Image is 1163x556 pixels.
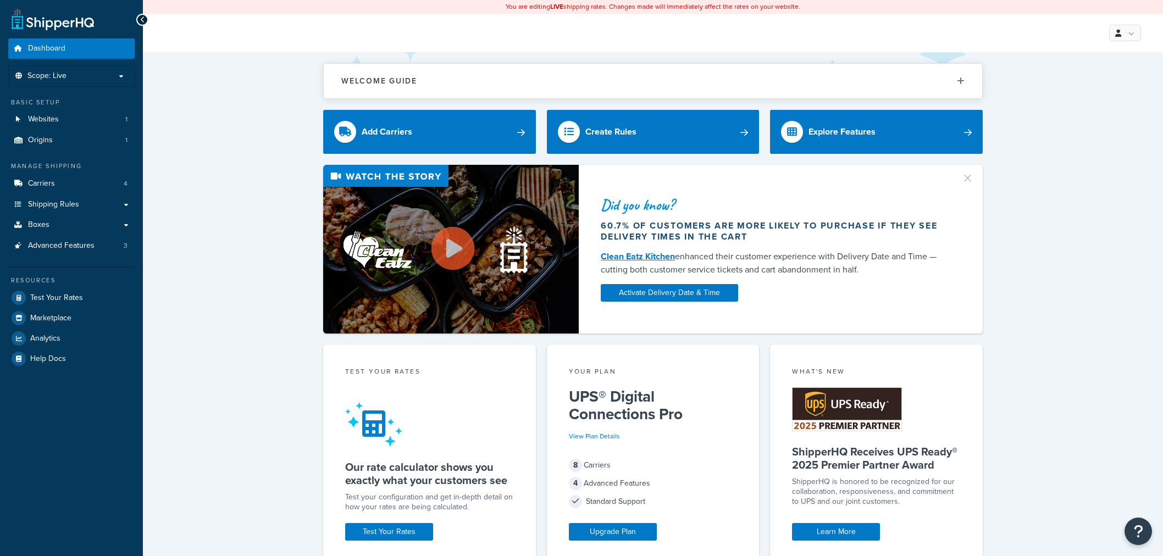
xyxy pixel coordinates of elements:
span: 3 [124,241,128,251]
span: Test Your Rates [30,293,83,303]
a: View Plan Details [569,431,620,441]
a: Advanced Features3 [8,236,135,256]
div: Add Carriers [362,124,412,140]
b: LIVE [550,2,563,12]
span: Carriers [28,179,55,188]
span: Help Docs [30,354,66,364]
div: Resources [8,276,135,285]
div: Advanced Features [569,476,738,491]
a: Test Your Rates [345,523,433,541]
li: Websites [8,109,135,130]
span: Scope: Live [27,71,67,81]
a: Websites1 [8,109,135,130]
a: Activate Delivery Date & Time [601,284,738,302]
span: Shipping Rules [28,200,79,209]
span: Dashboard [28,44,65,53]
span: Boxes [28,220,49,230]
div: Explore Features [808,124,876,140]
span: 1 [125,115,128,124]
a: Shipping Rules [8,194,135,215]
h5: UPS® Digital Connections Pro [569,388,738,423]
a: Clean Eatz Kitchen [601,250,675,263]
a: Marketplace [8,308,135,328]
span: Advanced Features [28,241,95,251]
a: Explore Features [770,110,983,154]
button: Welcome Guide [324,64,982,98]
li: Origins [8,130,135,151]
div: Your Plan [569,366,738,379]
div: Basic Setup [8,98,135,107]
li: Carriers [8,174,135,194]
a: Origins1 [8,130,135,151]
a: Create Rules [547,110,760,154]
div: enhanced their customer experience with Delivery Date and Time — cutting both customer service ti... [601,250,948,276]
div: Carriers [569,458,738,473]
a: Dashboard [8,38,135,59]
h5: ShipperHQ Receives UPS Ready® 2025 Premier Partner Award [792,445,961,471]
li: Advanced Features [8,236,135,256]
a: Help Docs [8,349,135,369]
div: Manage Shipping [8,162,135,171]
h5: Our rate calculator shows you exactly what your customers see [345,460,514,487]
div: Test your configuration and get in-depth detail on how your rates are being calculated. [345,492,514,512]
a: Upgrade Plan [569,523,657,541]
span: 4 [124,179,128,188]
span: Websites [28,115,59,124]
div: Test your rates [345,366,514,379]
img: Video thumbnail [323,165,579,333]
span: Analytics [30,334,60,343]
span: 8 [569,459,582,472]
a: Test Your Rates [8,288,135,308]
div: Standard Support [569,494,738,509]
a: Learn More [792,523,880,541]
a: Carriers4 [8,174,135,194]
div: What's New [792,366,961,379]
a: Boxes [8,215,135,235]
div: Create Rules [585,124,636,140]
span: Marketplace [30,314,71,323]
span: 4 [569,477,582,490]
div: 60.7% of customers are more likely to purchase if they see delivery times in the cart [601,220,948,242]
span: Origins [28,136,53,145]
h2: Welcome Guide [341,77,417,85]
p: ShipperHQ is honored to be recognized for our collaboration, responsiveness, and commitment to UP... [792,477,961,507]
a: Analytics [8,329,135,348]
button: Open Resource Center [1125,518,1152,545]
span: 1 [125,136,128,145]
a: Add Carriers [323,110,536,154]
div: Did you know? [601,197,948,213]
